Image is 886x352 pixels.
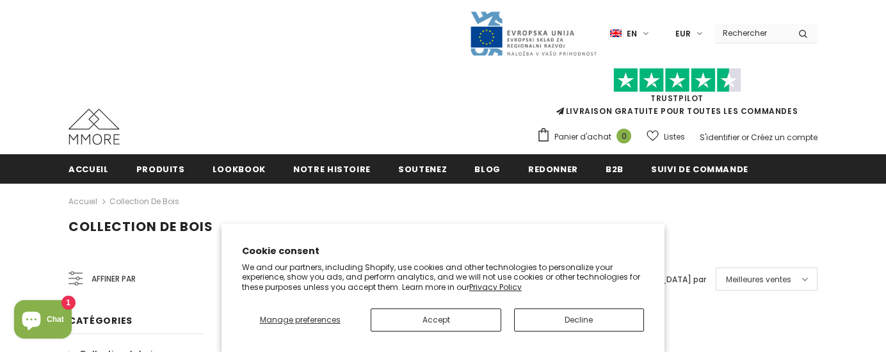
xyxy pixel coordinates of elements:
[606,154,624,183] a: B2B
[92,272,136,286] span: Affiner par
[242,262,644,292] p: We and our partners, including Shopify, use cookies and other technologies to personalize your ex...
[528,154,578,183] a: Redonner
[514,308,644,332] button: Decline
[474,154,501,183] a: Blog
[242,244,644,258] h2: Cookie consent
[613,68,741,93] img: Faites confiance aux étoiles pilotes
[242,308,358,332] button: Manage preferences
[715,24,789,42] input: Search Site
[606,163,624,175] span: B2B
[68,154,109,183] a: Accueil
[650,93,704,104] a: TrustPilot
[528,163,578,175] span: Redonner
[469,28,597,38] a: Javni Razpis
[651,163,748,175] span: Suivi de commande
[554,131,611,143] span: Panier d'achat
[627,28,637,40] span: en
[741,132,749,143] span: or
[474,163,501,175] span: Blog
[136,163,185,175] span: Produits
[398,154,447,183] a: soutenez
[68,163,109,175] span: Accueil
[536,74,818,116] span: LIVRAISON GRATUITE POUR TOUTES LES COMMANDES
[68,194,97,209] a: Accueil
[260,314,341,325] span: Manage preferences
[664,131,685,143] span: Listes
[213,154,266,183] a: Lookbook
[293,163,371,175] span: Notre histoire
[371,308,501,332] button: Accept
[751,132,818,143] a: Créez un compte
[68,109,120,145] img: Cas MMORE
[213,163,266,175] span: Lookbook
[109,196,179,207] a: Collection de bois
[293,154,371,183] a: Notre histoire
[726,273,791,286] span: Meilleures ventes
[10,300,76,342] inbox-online-store-chat: Shopify online store chat
[610,28,622,39] img: i-lang-1.png
[700,132,739,143] a: S'identifier
[136,154,185,183] a: Produits
[647,125,685,148] a: Listes
[68,314,133,327] span: Catégories
[469,10,597,57] img: Javni Razpis
[651,154,748,183] a: Suivi de commande
[68,218,213,236] span: Collection de bois
[469,282,522,292] a: Privacy Policy
[675,28,691,40] span: EUR
[398,163,447,175] span: soutenez
[616,129,631,143] span: 0
[536,127,638,147] a: Panier d'achat 0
